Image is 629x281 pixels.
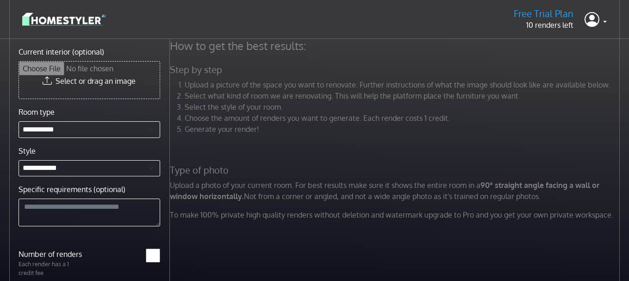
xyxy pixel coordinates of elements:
[164,164,628,176] h5: Type of photo
[19,184,125,195] label: Specific requirements (optional)
[22,11,106,27] img: logo-3de290ba35641baa71223ecac5eacb59cb85b4c7fdf211dc9aaecaaee71ea2f8.svg
[185,124,622,135] li: Generate your render!
[13,249,89,260] label: Number of renders
[185,112,622,124] li: Choose the amount of renders you want to generate. Each render costs 1 credit.
[185,101,622,112] li: Select the style of your room.
[13,260,89,277] p: Each render has a 1 credit fee
[514,8,573,19] h5: Free Trial Plan
[514,19,573,31] p: 10 renders left
[164,180,628,202] p: Upload a photo of your current room. For best results make sure it shows the entire room in a Not...
[19,46,104,57] label: Current interior (optional)
[19,145,36,156] label: Style
[19,106,55,118] label: Room type
[164,209,628,220] p: To make 100% private high quality renders without deletion and watermark upgrade to Pro and you g...
[164,64,628,75] h5: Step by step
[185,79,622,90] li: Upload a picture of the space you want to renovate. Further instructions of what the image should...
[185,90,622,101] li: Select what kind of room we are renovating. This will help the platform place the furniture you w...
[170,181,599,201] strong: 90° straight angle facing a wall or window horizontally.
[164,39,628,53] h4: How to get the best results:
